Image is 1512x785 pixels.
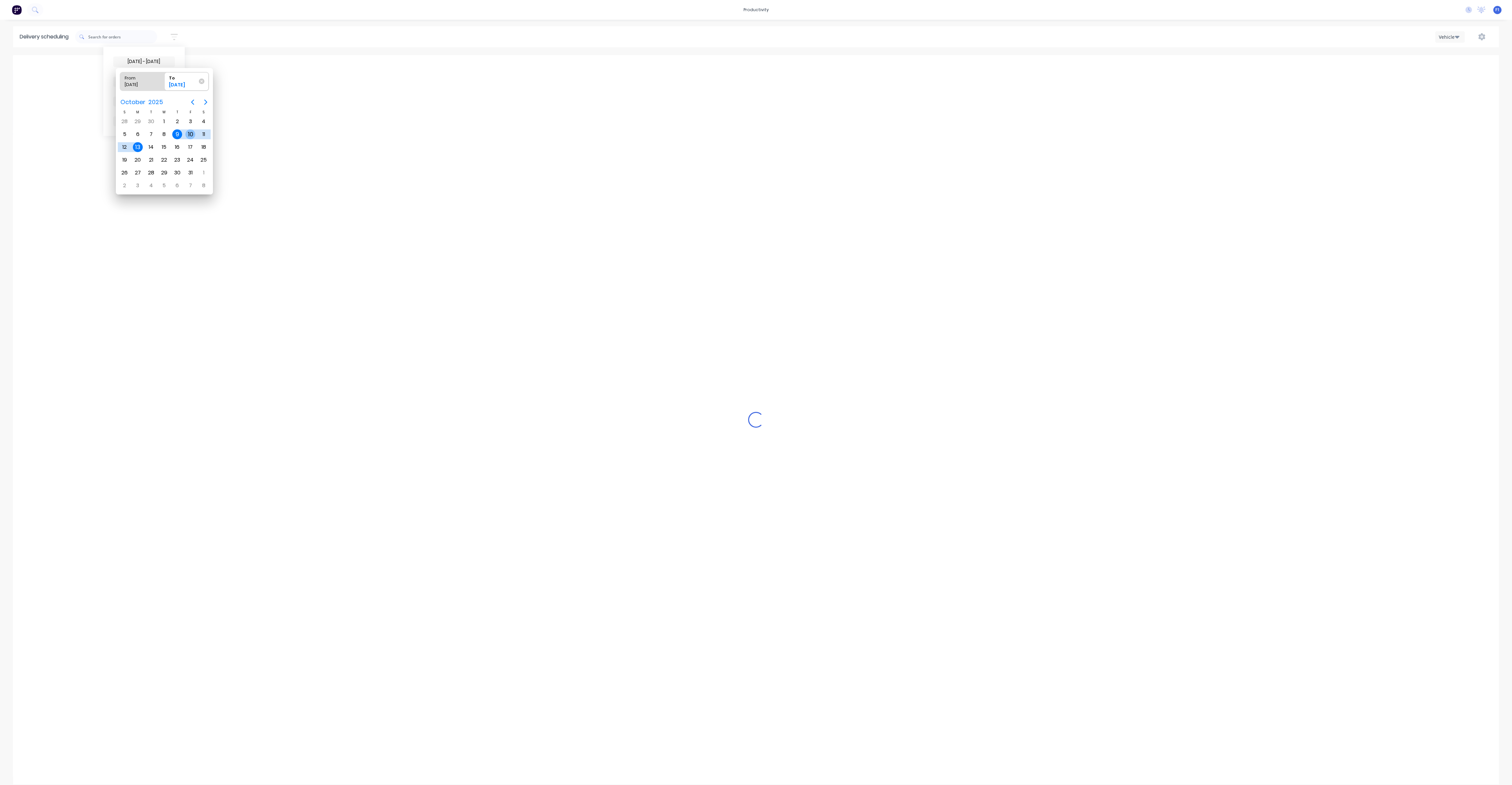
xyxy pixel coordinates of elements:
div: S [118,109,131,115]
div: Sunday, October 19, 2025 [120,155,130,165]
div: Today, Friday, October 10, 2025 [185,129,195,139]
div: Wednesday, November 5, 2025 [159,181,169,191]
div: Thursday, October 16, 2025 [172,142,182,152]
div: W [157,109,171,115]
input: Search for orders [88,30,157,43]
div: M [131,109,144,115]
div: Saturday, October 4, 2025 [199,117,209,126]
div: Sunday, November 2, 2025 [120,181,130,191]
div: Tuesday, October 21, 2025 [146,155,156,165]
div: Monday, November 3, 2025 [133,181,143,191]
div: Sunday, September 28, 2025 [120,117,130,126]
div: Saturday, October 25, 2025 [199,155,209,165]
div: [DATE] [122,81,156,91]
div: Sunday, October 26, 2025 [120,168,130,178]
div: Sunday, October 12, 2025 [120,142,130,152]
div: Wednesday, October 22, 2025 [159,155,169,165]
span: 2025 [147,96,165,108]
div: Tuesday, September 30, 2025 [146,117,156,126]
div: Friday, October 3, 2025 [185,117,195,126]
div: S [197,109,210,115]
div: Monday, October 27, 2025 [133,168,143,178]
div: Wednesday, October 8, 2025 [159,129,169,139]
div: [DATE] [166,81,200,91]
input: Required Date [114,57,175,67]
div: Wednesday, October 1, 2025 [159,117,169,126]
div: Monday, October 20, 2025 [133,155,143,165]
div: Tuesday, October 28, 2025 [146,168,156,178]
div: productivity [740,5,772,15]
div: Friday, October 31, 2025 [185,168,195,178]
div: To [166,72,200,81]
span: October [119,96,147,108]
div: Thursday, November 6, 2025 [172,181,182,191]
span: F1 [1495,7,1500,13]
div: Monday, October 6, 2025 [133,129,143,139]
div: Saturday, November 8, 2025 [199,181,209,191]
div: From [122,72,156,81]
div: Friday, November 7, 2025 [185,181,195,191]
div: Tuesday, November 4, 2025 [146,181,156,191]
div: Monday, September 29, 2025 [133,117,143,126]
div: Sunday, October 5, 2025 [120,129,130,139]
div: Thursday, October 2, 2025 [172,117,182,126]
div: Wednesday, October 15, 2025 [159,142,169,152]
div: Thursday, October 30, 2025 [172,168,182,178]
div: Tuesday, October 7, 2025 [146,129,156,139]
button: October2025 [116,96,167,108]
div: Thursday, October 9, 2025 [172,129,182,139]
div: Delivery scheduling [13,26,75,47]
div: Saturday, November 1, 2025 [199,168,209,178]
div: T [144,109,157,115]
div: Saturday, October 18, 2025 [199,142,209,152]
div: Tuesday, October 14, 2025 [146,142,156,152]
button: Previous page [186,96,199,109]
div: Vehicle [1439,34,1458,40]
button: Vehicle [1435,31,1465,43]
div: Friday, October 17, 2025 [185,142,195,152]
img: Factory [12,5,22,15]
div: Wednesday, October 29, 2025 [159,168,169,178]
div: Thursday, October 23, 2025 [172,155,182,165]
button: Next page [199,96,212,109]
div: Monday, October 13, 2025 [133,142,143,152]
div: Saturday, October 11, 2025 [199,129,209,139]
div: T [171,109,184,115]
div: F [184,109,197,115]
div: Friday, October 24, 2025 [185,155,195,165]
